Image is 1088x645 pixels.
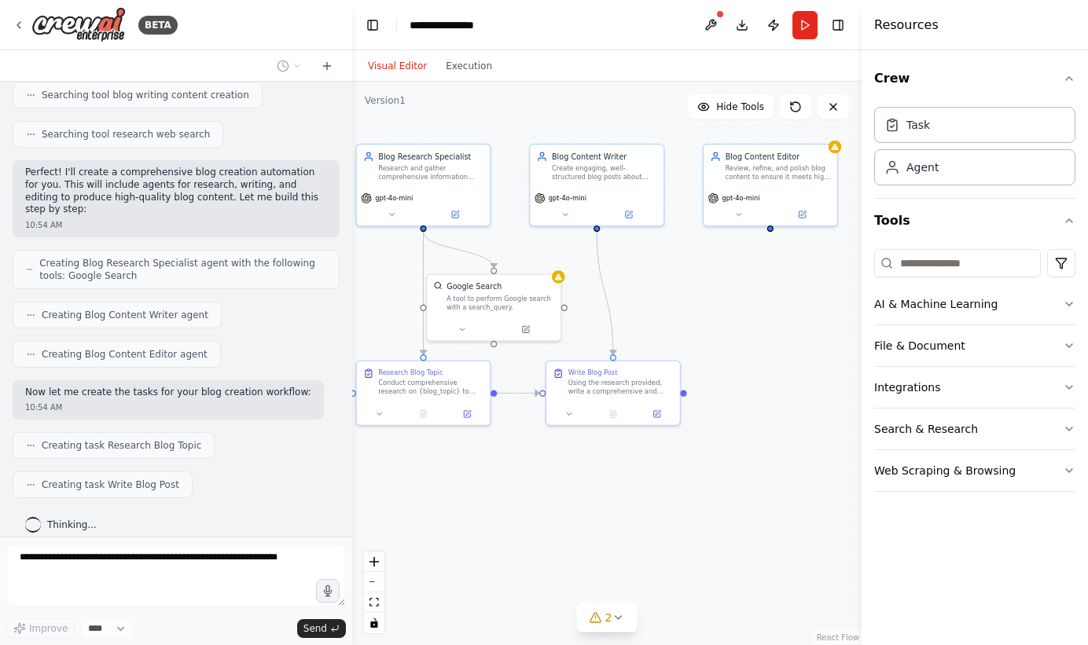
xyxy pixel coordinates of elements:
button: Start a new chat [314,57,340,75]
div: BETA [138,16,178,35]
button: Hide right sidebar [827,14,849,36]
span: Searching tool blog writing content creation [42,89,249,101]
button: Open in side panel [638,408,675,421]
button: Execution [436,57,502,75]
span: 2 [605,610,612,625]
button: toggle interactivity [364,613,384,633]
button: Open in side panel [425,208,486,222]
button: Tools [874,199,1075,243]
div: Blog Content WriterCreate engaging, well-structured blog posts about {blog_topic} that are inform... [529,144,664,227]
g: Edge from ebafcfd7-604e-4cea-8ba7-f487f1b7e2de to 084691c6-674c-4471-8411-9156dceadeaa [418,232,429,354]
button: Open in side panel [598,208,660,222]
p: Perfect! I'll create a comprehensive blog creation automation for you. This will include agents f... [25,167,327,215]
div: Blog Content Editor [726,151,831,162]
button: Hide Tools [688,94,774,119]
div: React Flow controls [364,552,384,633]
img: Logo [31,7,126,42]
div: Agent [906,159,939,175]
span: Hide Tools [716,101,764,113]
div: Blog Research SpecialistResearch and gather comprehensive information about {blog_topic}, includi... [355,144,491,227]
span: Creating Blog Content Editor agent [42,348,208,361]
span: Improve [29,622,68,635]
button: Search & Research [874,409,1075,449]
div: Review, refine, and polish blog content to ensure it meets high editorial standards, is error-fre... [726,164,831,181]
button: Improve [6,618,75,639]
button: Web Scraping & Browsing [874,450,1075,491]
div: Research Blog Topic [378,368,443,376]
nav: breadcrumb [410,17,491,33]
button: Switch to previous chat [270,57,308,75]
div: Tools [874,243,1075,504]
div: Write Blog Post [568,368,618,376]
button: File & Document [874,325,1075,366]
div: 10:54 AM [25,219,327,231]
span: Thinking... [47,519,97,531]
button: Open in side panel [495,323,557,336]
g: Edge from 3dae3563-cdd2-49f5-9694-8f96fbf57f32 to 49a227c7-3a64-42e7-b030-c127af234a86 [591,232,619,354]
button: Crew [874,57,1075,101]
button: Open in side panel [448,408,485,421]
div: Blog Content Writer [552,151,657,162]
div: Google Search [447,281,502,292]
span: gpt-4o-mini [549,194,586,203]
div: Task [906,117,930,133]
button: Send [297,619,346,638]
button: 2 [577,603,638,632]
div: A tool to perform Google search with a search_query. [447,295,554,312]
div: Research Blog TopicConduct comprehensive research on {blog_topic} to gather current information, ... [355,361,491,426]
span: Searching tool research web search [42,128,210,141]
button: zoom in [364,552,384,572]
g: Edge from 084691c6-674c-4471-8411-9156dceadeaa to 49a227c7-3a64-42e7-b030-c127af234a86 [497,387,539,398]
button: Visual Editor [358,57,436,75]
button: No output available [400,408,446,421]
button: Integrations [874,367,1075,408]
div: Research and gather comprehensive information about {blog_topic}, including current trends, stati... [378,164,483,181]
button: fit view [364,592,384,613]
button: No output available [590,408,636,421]
span: Creating task Write Blog Post [42,478,179,491]
span: Creating Blog Research Specialist agent with the following tools: Google Search [39,257,326,282]
h4: Resources [874,16,939,35]
span: Send [303,622,327,635]
button: AI & Machine Learning [874,284,1075,324]
span: gpt-4o-mini [375,194,413,203]
g: Edge from ebafcfd7-604e-4cea-8ba7-f487f1b7e2de to 53d21611-320a-4113-9432-f714cd8fb2fc [418,232,499,268]
div: Blog Research Specialist [378,151,483,162]
div: Blog Content EditorReview, refine, and polish blog content to ensure it meets high editorial stan... [703,144,838,227]
a: React Flow attribution [817,633,859,642]
p: Now let me create the tasks for your blog creation workflow: [25,387,311,399]
div: 10:54 AM [25,401,311,413]
span: gpt-4o-mini [722,194,760,203]
button: zoom out [364,572,384,592]
button: Click to speak your automation idea [316,579,340,603]
span: Creating Blog Content Writer agent [42,309,208,321]
div: Using the research provided, write a comprehensive and engaging blog post about {blog_topic}. Str... [568,379,674,396]
span: Creating task Research Blog Topic [42,439,201,452]
div: Version 1 [365,94,406,107]
div: Create engaging, well-structured blog posts about {blog_topic} that are informative, SEO-friendly... [552,164,657,181]
img: SerplyWebSearchTool [434,281,443,290]
div: SerplyWebSearchToolGoogle SearchA tool to perform Google search with a search_query. [426,273,561,341]
div: Conduct comprehensive research on {blog_topic} to gather current information, trends, statistics,... [378,379,483,396]
button: Hide left sidebar [362,14,384,36]
div: Write Blog PostUsing the research provided, write a comprehensive and engaging blog post about {b... [546,361,681,426]
div: Crew [874,101,1075,198]
button: Open in side panel [771,208,833,222]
